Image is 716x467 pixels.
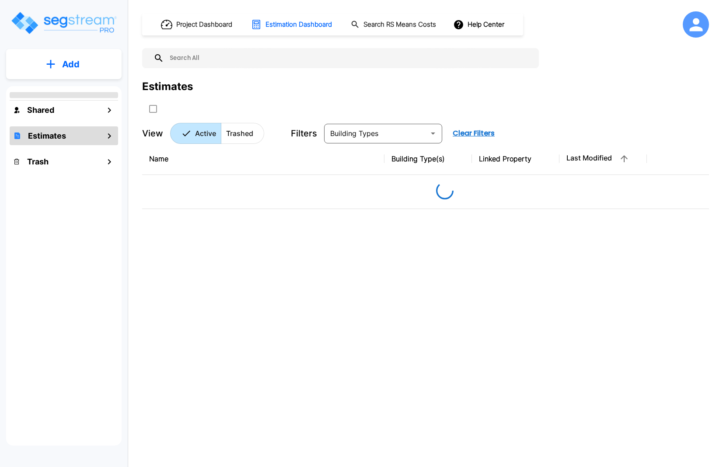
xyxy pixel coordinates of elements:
[347,16,441,33] button: Search RS Means Costs
[176,20,232,30] h1: Project Dashboard
[248,15,337,34] button: Estimation Dashboard
[265,20,332,30] h1: Estimation Dashboard
[10,10,117,35] img: Logo
[327,127,425,139] input: Building Types
[6,52,122,77] button: Add
[170,123,264,144] div: Platform
[28,130,66,142] h1: Estimates
[144,100,162,118] button: SelectAll
[363,20,436,30] h1: Search RS Means Costs
[226,128,253,139] p: Trashed
[170,123,221,144] button: Active
[142,127,163,140] p: View
[157,15,237,34] button: Project Dashboard
[427,127,439,139] button: Open
[291,127,317,140] p: Filters
[62,58,80,71] p: Add
[384,143,472,175] th: Building Type(s)
[149,153,377,164] div: Name
[27,156,49,167] h1: Trash
[27,104,54,116] h1: Shared
[451,16,508,33] button: Help Center
[195,128,216,139] p: Active
[472,143,559,175] th: Linked Property
[559,143,647,175] th: Last Modified
[449,125,498,142] button: Clear Filters
[221,123,264,144] button: Trashed
[142,79,193,94] div: Estimates
[164,48,534,68] input: Search All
